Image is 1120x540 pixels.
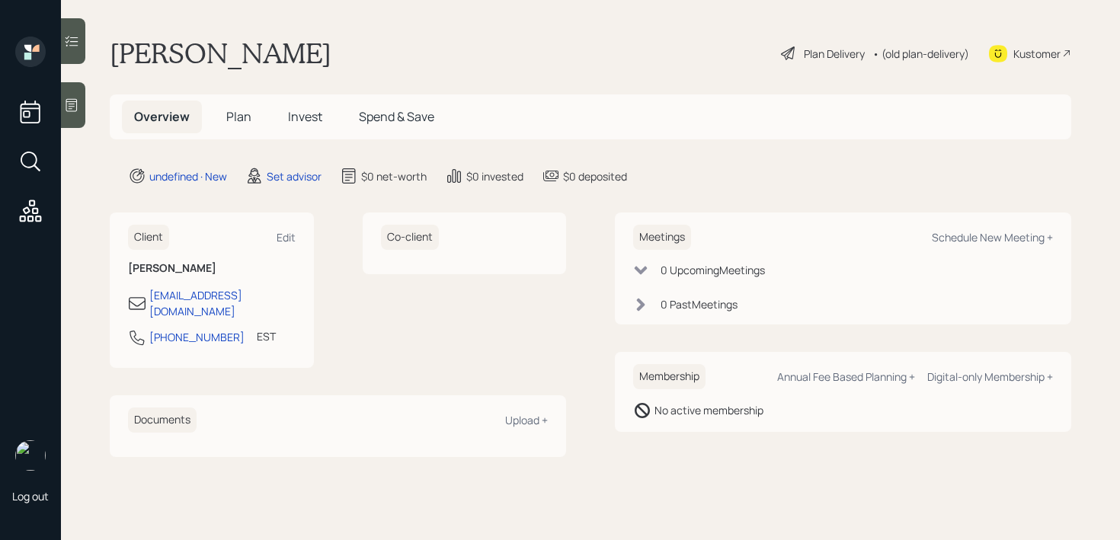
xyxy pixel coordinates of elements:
span: Spend & Save [359,108,434,125]
h6: Documents [128,407,197,433]
h6: Membership [633,364,706,389]
div: Set advisor [267,168,322,184]
div: Plan Delivery [804,46,865,62]
img: retirable_logo.png [15,440,46,471]
div: • (old plan-delivery) [872,46,969,62]
span: Plan [226,108,251,125]
div: Digital-only Membership + [927,369,1053,384]
div: Schedule New Meeting + [932,230,1053,244]
div: $0 net-worth [361,168,427,184]
div: Annual Fee Based Planning + [777,369,915,384]
h6: [PERSON_NAME] [128,262,296,275]
div: [PHONE_NUMBER] [149,329,245,345]
span: Invest [288,108,322,125]
h1: [PERSON_NAME] [110,37,331,70]
div: $0 invested [466,168,523,184]
h6: Meetings [633,225,691,250]
div: 0 Upcoming Meeting s [661,262,765,278]
div: Edit [277,230,296,244]
div: 0 Past Meeting s [661,296,738,312]
div: EST [257,328,276,344]
h6: Co-client [381,225,439,250]
div: Kustomer [1013,46,1061,62]
span: Overview [134,108,190,125]
div: undefined · New [149,168,227,184]
div: Log out [12,489,49,503]
div: Upload + [505,413,548,427]
div: No active membership [654,402,763,418]
div: [EMAIL_ADDRESS][DOMAIN_NAME] [149,287,296,319]
h6: Client [128,225,169,250]
div: $0 deposited [563,168,627,184]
